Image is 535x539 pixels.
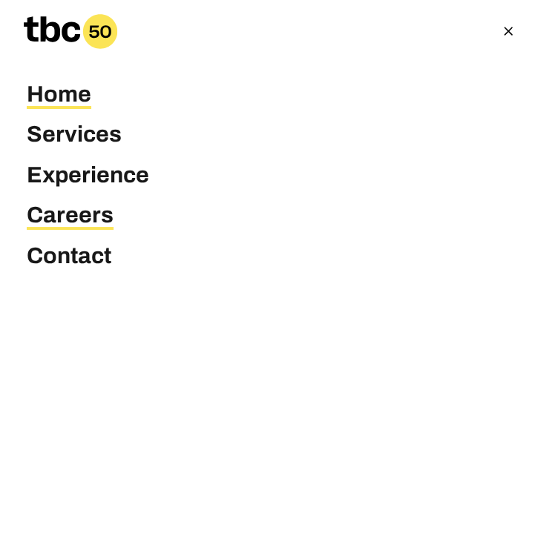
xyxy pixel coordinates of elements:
a: Home [12,43,129,59]
button: Mobile Menu [499,22,517,43]
a: Experience [27,162,149,190]
a: Services [27,122,122,149]
a: Home [27,82,91,109]
a: Contact [27,243,111,271]
a: Careers [27,202,114,230]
